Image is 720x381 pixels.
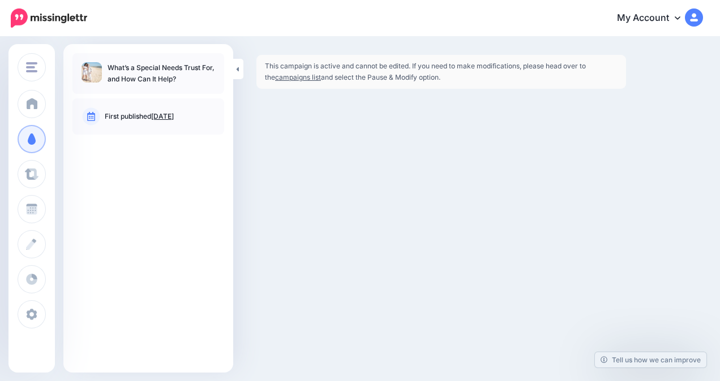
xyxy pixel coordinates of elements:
[26,62,37,72] img: menu.png
[151,112,174,120] a: [DATE]
[105,111,215,122] p: First published
[595,352,706,367] a: Tell us how we can improve
[108,62,215,85] p: What’s a Special Needs Trust For, and How Can It Help?
[82,62,102,83] img: bb29fb4868fda25b0ff7aba87ab1ccde_thumb.jpg
[11,8,87,28] img: Missinglettr
[275,73,321,81] a: campaigns list
[256,55,626,89] div: This campaign is active and cannot be edited. If you need to make modifications, please head over...
[606,5,703,32] a: My Account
